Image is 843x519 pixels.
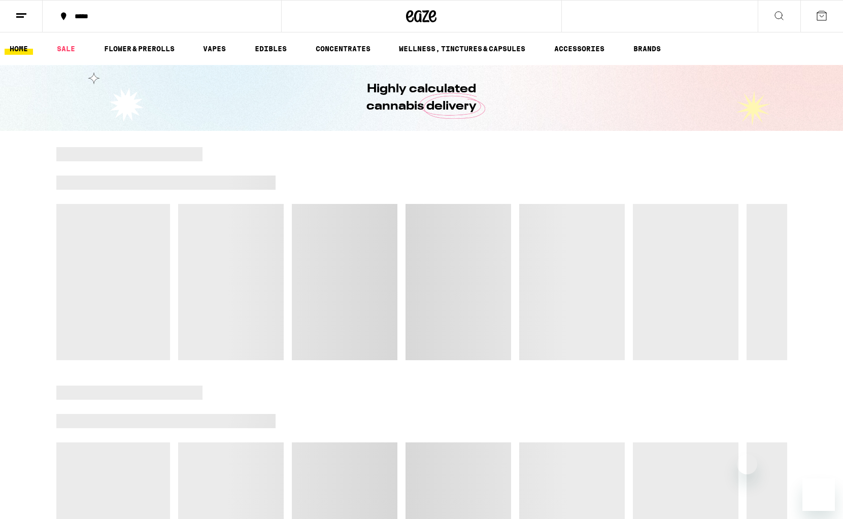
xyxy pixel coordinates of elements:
[737,454,757,474] iframe: Close message
[198,43,231,55] a: VAPES
[802,478,835,511] iframe: Button to launch messaging window
[250,43,292,55] a: EDIBLES
[628,43,666,55] a: BRANDS
[338,81,505,115] h1: Highly calculated cannabis delivery
[549,43,610,55] a: ACCESSORIES
[394,43,530,55] a: WELLNESS, TINCTURES & CAPSULES
[5,43,33,55] a: HOME
[311,43,376,55] a: CONCENTRATES
[52,43,80,55] a: SALE
[99,43,180,55] a: FLOWER & PREROLLS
